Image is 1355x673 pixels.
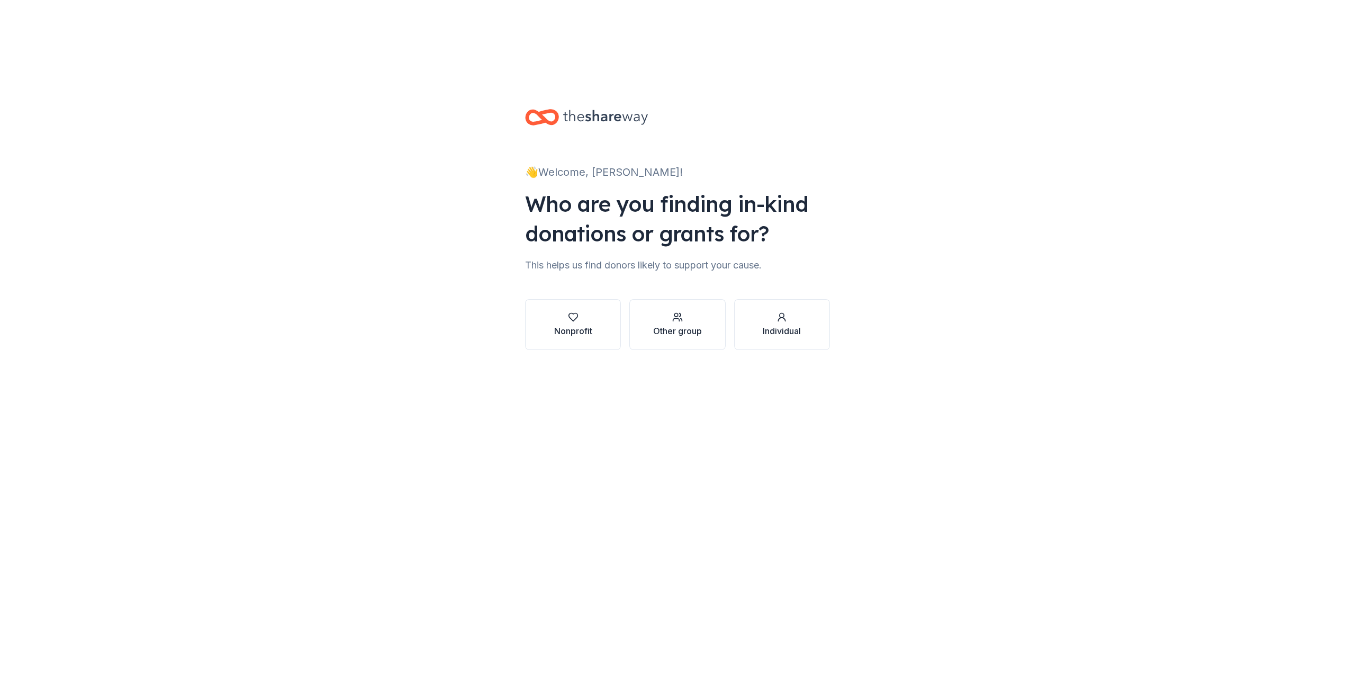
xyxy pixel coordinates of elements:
button: Nonprofit [525,299,621,350]
div: Nonprofit [554,325,592,337]
button: Individual [734,299,830,350]
div: Individual [763,325,801,337]
div: Other group [653,325,702,337]
button: Other group [629,299,725,350]
div: This helps us find donors likely to support your cause. [525,257,830,274]
div: 👋 Welcome, [PERSON_NAME]! [525,164,830,181]
div: Who are you finding in-kind donations or grants for? [525,189,830,248]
